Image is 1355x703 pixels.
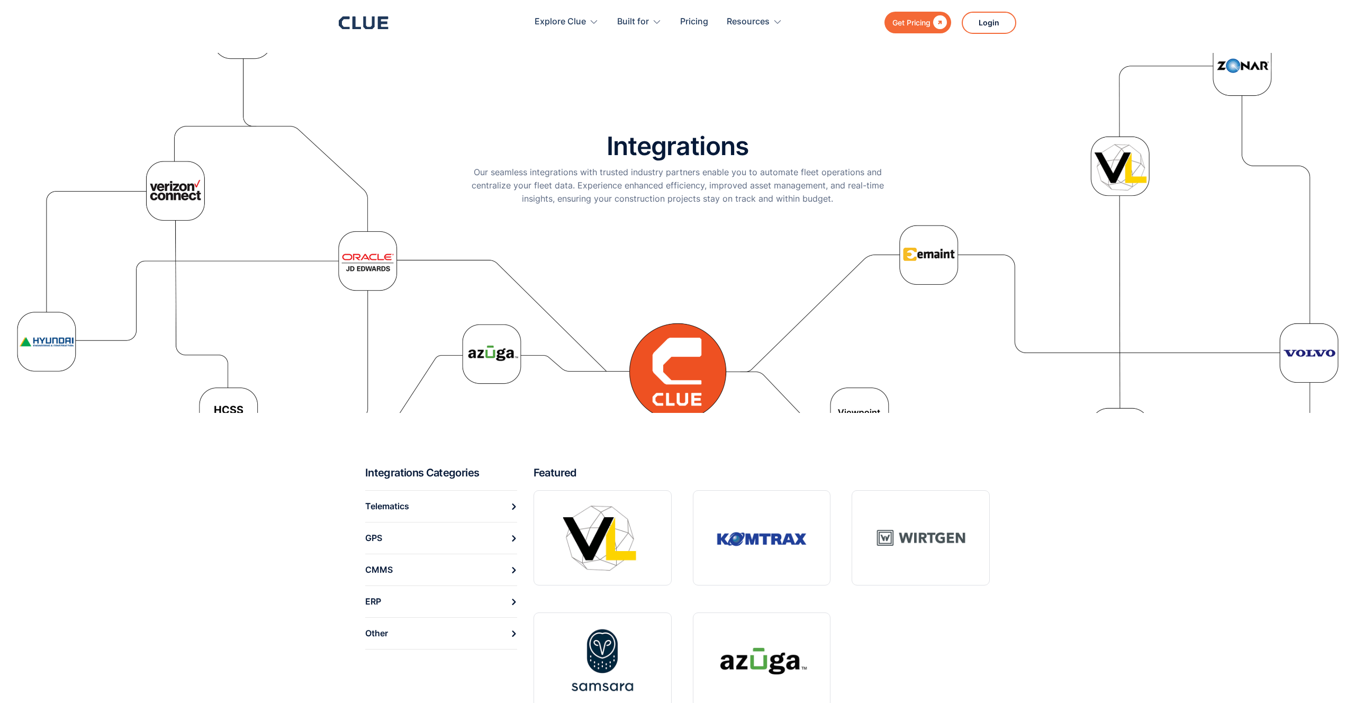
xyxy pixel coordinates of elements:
[365,625,388,642] div: Other
[365,490,517,522] a: Telematics
[365,530,382,546] div: GPS
[680,5,708,39] a: Pricing
[607,132,748,160] h1: Integrations
[884,12,951,33] a: Get Pricing
[617,5,662,39] div: Built for
[365,522,517,554] a: GPS
[727,5,770,39] div: Resources
[365,562,393,578] div: CMMS
[460,166,895,206] p: Our seamless integrations with trusted industry partners enable you to automate fleet operations ...
[617,5,649,39] div: Built for
[727,5,782,39] div: Resources
[535,5,599,39] div: Explore Clue
[365,585,517,617] a: ERP
[365,466,525,480] h2: Integrations Categories
[365,498,409,515] div: Telematics
[365,554,517,585] a: CMMS
[365,593,381,610] div: ERP
[931,16,947,29] div: 
[535,5,586,39] div: Explore Clue
[892,16,931,29] div: Get Pricing
[365,617,517,650] a: Other
[962,12,1016,34] a: Login
[534,466,990,480] h2: Featured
